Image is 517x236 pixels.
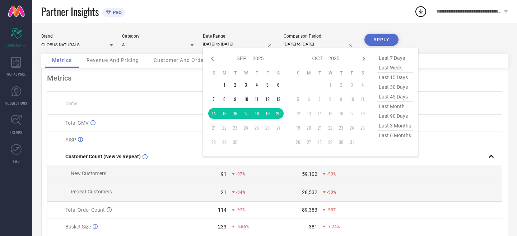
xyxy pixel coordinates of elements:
th: Monday [303,70,314,76]
th: Saturday [357,70,368,76]
span: last month [377,102,413,111]
td: Fri Oct 24 2025 [346,122,357,133]
td: Fri Oct 10 2025 [346,94,357,105]
span: Metrics [52,57,72,63]
span: last 6 months [377,131,413,140]
td: Sat Oct 11 2025 [357,94,368,105]
span: last 90 days [377,111,413,121]
td: Tue Sep 02 2025 [230,80,241,90]
span: -97% [236,172,246,177]
td: Tue Sep 30 2025 [230,137,241,148]
td: Tue Oct 21 2025 [314,122,325,133]
th: Monday [219,70,230,76]
div: 114 [218,207,227,213]
span: Partner Insights [41,4,99,19]
span: Name [65,101,77,106]
td: Sat Oct 25 2025 [357,122,368,133]
th: Sunday [293,70,303,76]
span: -7.74% [327,224,340,229]
span: FWD [13,158,20,164]
td: Wed Oct 08 2025 [325,94,336,105]
span: Total Order Count [65,207,105,213]
td: Sun Oct 05 2025 [293,94,303,105]
th: Friday [262,70,273,76]
td: Tue Sep 16 2025 [230,108,241,119]
span: -5.66% [236,224,249,229]
div: Next month [359,54,368,63]
th: Saturday [273,70,284,76]
td: Mon Sep 22 2025 [219,122,230,133]
th: Friday [346,70,357,76]
td: Mon Oct 06 2025 [303,94,314,105]
td: Sat Sep 27 2025 [273,122,284,133]
td: Wed Sep 24 2025 [241,122,251,133]
button: APPLY [364,34,399,46]
span: Basket Size [65,224,91,230]
td: Thu Oct 16 2025 [336,108,346,119]
span: -93% [327,207,336,212]
td: Sun Oct 12 2025 [293,108,303,119]
span: WORKSPACE [6,71,26,77]
th: Thursday [251,70,262,76]
td: Wed Sep 03 2025 [241,80,251,90]
td: Sun Sep 14 2025 [208,108,219,119]
span: AISP [65,137,76,143]
span: Total GMV [65,120,89,126]
span: Customer Count (New vs Repeat) [65,154,141,159]
div: Metrics [47,74,502,82]
span: last 30 days [377,82,413,92]
span: -93% [327,172,336,177]
span: -97% [236,207,246,212]
td: Sun Oct 19 2025 [293,122,303,133]
td: Fri Sep 05 2025 [262,80,273,90]
td: Sat Sep 06 2025 [273,80,284,90]
td: Thu Oct 23 2025 [336,122,346,133]
td: Sat Sep 20 2025 [273,108,284,119]
td: Wed Sep 10 2025 [241,94,251,105]
th: Tuesday [230,70,241,76]
td: Thu Sep 11 2025 [251,94,262,105]
span: last 3 months [377,121,413,131]
td: Sun Oct 26 2025 [293,137,303,148]
td: Mon Sep 15 2025 [219,108,230,119]
span: last 15 days [377,73,413,82]
td: Tue Oct 07 2025 [314,94,325,105]
td: Mon Oct 13 2025 [303,108,314,119]
td: Sun Sep 28 2025 [208,137,219,148]
td: Thu Sep 18 2025 [251,108,262,119]
div: Category [122,34,194,39]
span: last week [377,63,413,73]
td: Fri Sep 19 2025 [262,108,273,119]
td: Fri Oct 31 2025 [346,137,357,148]
td: Thu Oct 09 2025 [336,94,346,105]
span: TRENDS [10,129,22,135]
td: Thu Sep 25 2025 [251,122,262,133]
div: Date Range [203,34,275,39]
div: Comparison Period [284,34,355,39]
span: last 7 days [377,53,413,63]
td: Wed Sep 17 2025 [241,108,251,119]
div: Brand [41,34,113,39]
td: Mon Sep 08 2025 [219,94,230,105]
div: 59,102 [302,171,317,177]
td: Mon Oct 20 2025 [303,122,314,133]
td: Tue Oct 28 2025 [314,137,325,148]
td: Sat Oct 18 2025 [357,108,368,119]
input: Select comparison period [284,40,355,48]
td: Sat Oct 04 2025 [357,80,368,90]
span: SCORECARDS [6,42,27,48]
td: Wed Oct 22 2025 [325,122,336,133]
td: Fri Sep 26 2025 [262,122,273,133]
td: Sat Sep 13 2025 [273,94,284,105]
th: Wednesday [241,70,251,76]
td: Sun Sep 07 2025 [208,94,219,105]
th: Thursday [336,70,346,76]
input: Select date range [203,40,275,48]
div: 381 [309,224,317,230]
td: Fri Oct 17 2025 [346,108,357,119]
span: Repeat Customers [71,189,112,194]
span: Revenue And Pricing [87,57,139,63]
td: Mon Sep 29 2025 [219,137,230,148]
span: last 45 days [377,92,413,102]
td: Tue Sep 23 2025 [230,122,241,133]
